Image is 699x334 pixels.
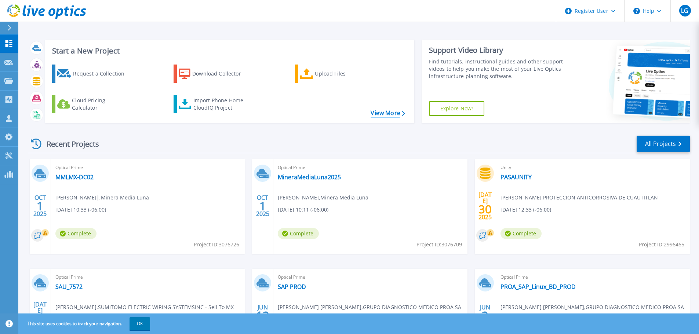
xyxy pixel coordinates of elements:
div: Import Phone Home CloudIQ Project [193,97,251,111]
span: 30 [478,206,492,212]
a: PASAUNITY [500,173,532,181]
a: MineraMediaLuna2025 [278,173,341,181]
span: 2 [482,312,488,319]
span: 12 [256,312,269,319]
span: Project ID: 3076726 [194,241,239,249]
div: JUN 2025 [478,302,492,329]
a: View More [371,110,405,117]
span: [PERSON_NAME]| , Minera Media Luna [55,194,149,202]
span: [PERSON_NAME] , SUMITOMO ELECTRIC WIRING SYSTEMSINC - Sell To MX [55,303,234,311]
a: Cloud Pricing Calculator [52,95,134,113]
div: Upload Files [315,66,374,81]
span: Complete [278,228,319,239]
span: Optical Prime [278,273,463,281]
a: SAU_7572 [55,283,83,290]
span: [DATE] 12:33 (-06:00) [500,206,551,214]
span: 1 [37,203,43,209]
a: Explore Now! [429,101,485,116]
span: Complete [55,228,97,239]
div: Find tutorials, instructional guides and other support videos to help you make the most of your L... [429,58,566,80]
h3: Start a New Project [52,47,405,55]
span: [DATE] 10:33 (-06:00) [55,206,106,214]
a: MMLMX-DC02 [55,173,94,181]
button: OK [130,317,150,330]
div: [DATE] 2025 [33,302,47,329]
div: OCT 2025 [256,192,270,219]
div: Download Collector [192,66,251,81]
div: JUN 2025 [256,302,270,329]
span: 1 [259,203,266,209]
span: [PERSON_NAME] , Minera Media Luna [278,194,368,202]
span: [PERSON_NAME] [PERSON_NAME] , GRUPO DIAGNOSTICO MEDICO PROA SA DE CV [500,303,690,319]
div: Cloud Pricing Calculator [72,97,131,111]
span: Optical Prime [55,273,240,281]
a: PROA_SAP_Linux_BD_PROD [500,283,576,290]
div: Recent Projects [28,135,109,153]
span: [PERSON_NAME] [PERSON_NAME] , GRUPO DIAGNOSTICO MEDICO PROA SA DE CV [278,303,467,319]
span: Optical Prime [278,164,463,172]
a: Request a Collection [52,65,134,83]
span: [PERSON_NAME] , PROTECCION ANTICORROSIVA DE CUAUTITLAN [500,194,658,202]
span: [DATE] 10:11 (-06:00) [278,206,328,214]
a: All Projects [637,136,690,152]
span: Project ID: 3076709 [416,241,462,249]
span: Optical Prime [500,273,685,281]
span: This site uses cookies to track your navigation. [20,317,150,330]
div: Support Video Library [429,45,566,55]
div: [DATE] 2025 [478,192,492,219]
span: Complete [500,228,542,239]
span: LG [681,8,688,14]
span: Project ID: 2996465 [639,241,684,249]
div: Request a Collection [73,66,132,81]
div: OCT 2025 [33,192,47,219]
span: Optical Prime [55,164,240,172]
span: Unity [500,164,685,172]
a: Download Collector [174,65,255,83]
a: SAP PROD [278,283,306,290]
a: Upload Files [295,65,377,83]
